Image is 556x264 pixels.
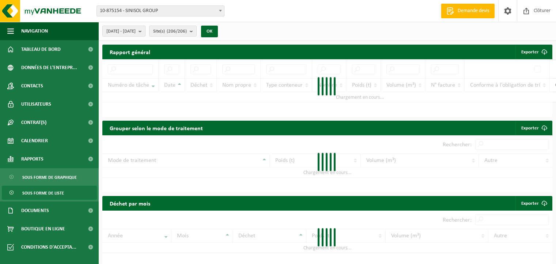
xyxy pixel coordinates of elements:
[21,113,46,132] span: Contrat(s)
[21,201,49,220] span: Documents
[21,132,48,150] span: Calendrier
[21,40,61,59] span: Tableau de bord
[456,7,491,15] span: Demande devis
[167,29,187,34] count: (206/206)
[2,186,97,200] a: Sous forme de liste
[102,196,158,210] h2: Déchet par mois
[21,22,48,40] span: Navigation
[153,26,187,37] span: Site(s)
[2,170,97,184] a: Sous forme de graphique
[21,77,43,95] span: Contacts
[21,238,76,256] span: Conditions d'accepta...
[97,6,224,16] span: 10-875154 - SINISOL GROUP
[102,121,210,135] h2: Grouper selon le mode de traitement
[22,186,64,200] span: Sous forme de liste
[515,121,552,135] a: Exporter
[441,4,495,18] a: Demande devis
[21,150,44,168] span: Rapports
[21,220,65,238] span: Boutique en ligne
[515,45,552,59] button: Exporter
[97,5,224,16] span: 10-875154 - SINISOL GROUP
[102,45,158,59] h2: Rapport général
[21,59,77,77] span: Données de l'entrepr...
[22,170,77,184] span: Sous forme de graphique
[201,26,218,37] button: OK
[102,26,145,37] button: [DATE] - [DATE]
[149,26,197,37] button: Site(s)(206/206)
[515,196,552,211] a: Exporter
[21,95,51,113] span: Utilisateurs
[106,26,136,37] span: [DATE] - [DATE]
